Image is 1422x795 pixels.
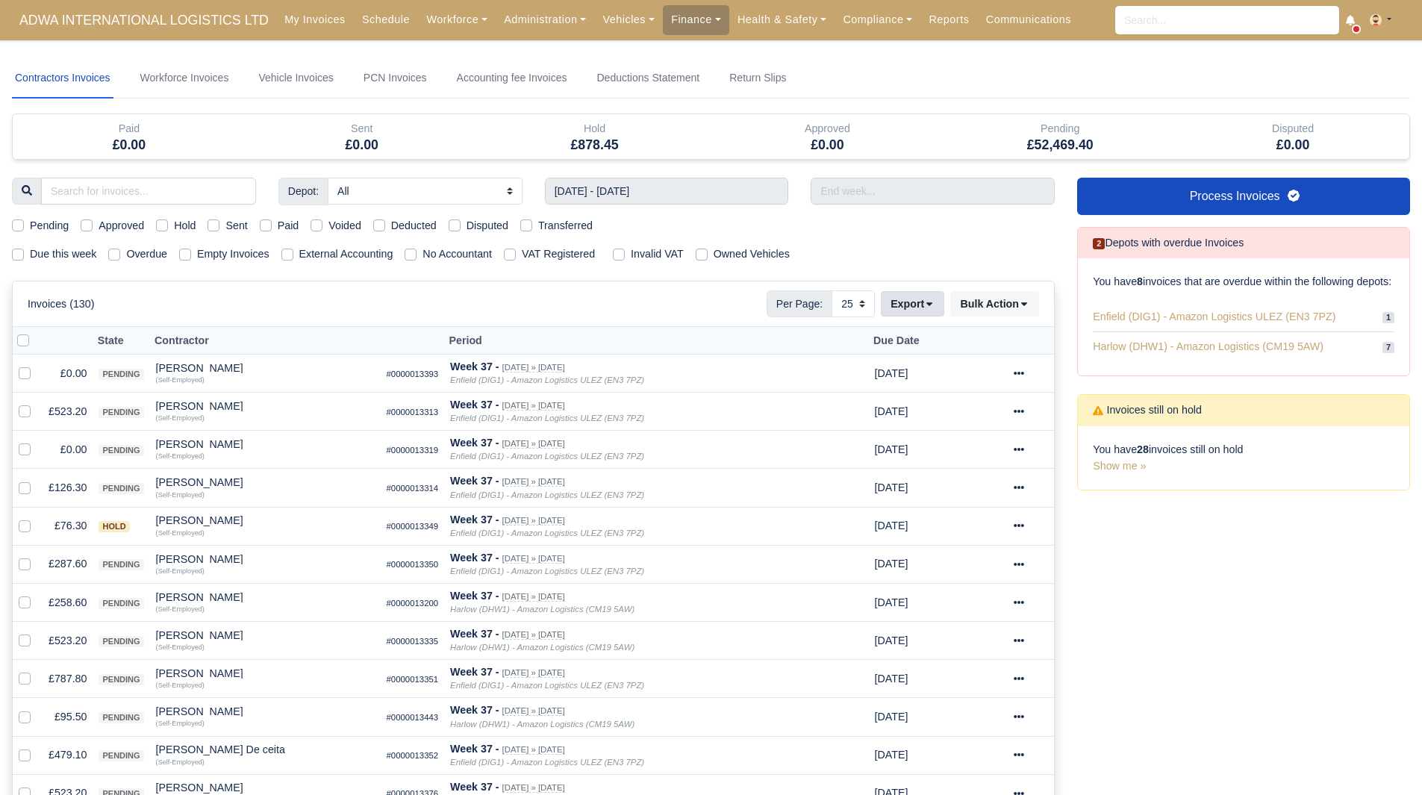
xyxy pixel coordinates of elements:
[43,507,93,545] td: £76.30
[496,5,594,34] a: Administration
[875,749,908,761] span: 1 week from now
[502,516,565,526] small: [DATE] » [DATE]
[156,630,375,640] div: [PERSON_NAME]
[444,327,869,355] th: Period
[538,217,593,234] label: Transferred
[502,630,565,640] small: [DATE] » [DATE]
[99,598,143,609] span: pending
[450,758,644,767] i: Enfield (DIG1) - Amazon Logistics ULEZ (EN3 7PZ)
[722,120,932,137] div: Approved
[126,246,167,263] label: Overdue
[99,369,143,380] span: pending
[156,592,375,602] div: [PERSON_NAME]
[30,217,69,234] label: Pending
[663,5,729,34] a: Finance
[387,522,439,531] small: #0000013349
[450,628,499,640] strong: Week 37 -
[450,720,634,729] i: Harlow (DHW1) - Amazon Logistics (CM19 5AW)
[137,58,232,99] a: Workforce Invoices
[156,643,205,651] small: (Self-Employed)
[450,452,644,461] i: Enfield (DIG1) - Amazon Logistics ULEZ (EN3 7PZ)
[156,554,375,564] div: [PERSON_NAME]
[43,736,93,774] td: £479.10
[450,743,499,755] strong: Week 37 -
[156,363,375,373] div: [PERSON_NAME]
[450,375,644,384] i: Enfield (DIG1) - Amazon Logistics ULEZ (EN3 7PZ)
[502,706,565,716] small: [DATE] » [DATE]
[594,5,663,34] a: Vehicles
[450,590,499,602] strong: Week 37 -
[835,5,920,34] a: Compliance
[1093,404,1202,417] h6: Invoices still on hold
[150,327,381,355] th: Contractor
[41,178,256,205] input: Search for invoices...
[156,720,205,727] small: (Self-Employed)
[593,58,702,99] a: Deductions Statement
[99,712,143,723] span: pending
[450,681,644,690] i: Enfield (DIG1) - Amazon Logistics ULEZ (EN3 7PZ)
[450,414,644,423] i: Enfield (DIG1) - Amazon Logistics ULEZ (EN3 7PZ)
[225,217,247,234] label: Sent
[328,217,361,234] label: Voided
[156,477,375,487] div: [PERSON_NAME]
[99,407,143,418] span: pending
[276,5,354,34] a: My Invoices
[418,5,496,34] a: Workforce
[156,515,375,526] div: [PERSON_NAME]
[875,443,908,455] span: 1 week from now
[875,558,908,570] span: 1 week from now
[1093,302,1394,332] a: Enfield (DIG1) - Amazon Logistics ULEZ (EN3 7PZ) 1
[1093,338,1323,355] span: Harlow (DHW1) - Amazon Logistics (CM19 5AW)
[387,675,439,684] small: #0000013351
[1078,426,1409,490] div: You have invoices still on hold
[99,217,144,234] label: Approved
[387,370,439,378] small: #0000013393
[99,559,143,570] span: pending
[43,698,93,736] td: £95.50
[502,592,565,602] small: [DATE] » [DATE]
[156,782,375,793] div: [PERSON_NAME]
[255,58,336,99] a: Vehicle Invoices
[881,291,944,317] button: Export
[156,605,205,613] small: (Self-Employed)
[387,408,439,417] small: #0000013313
[714,246,790,263] label: Owned Vehicles
[156,491,205,499] small: (Self-Employed)
[450,437,499,449] strong: Week 37 -
[875,596,908,608] span: 1 week from now
[24,137,234,153] h5: £0.00
[722,137,932,153] h5: £0.00
[502,745,565,755] small: [DATE] » [DATE]
[978,5,1080,34] a: Communications
[156,744,375,755] div: [PERSON_NAME] De ceita
[99,445,143,456] span: pending
[174,217,196,234] label: Hold
[955,120,1165,137] div: Pending
[278,217,299,234] label: Paid
[631,246,684,263] label: Invalid VAT
[28,298,94,311] h6: Invoices (130)
[490,137,700,153] h5: £878.45
[1188,120,1398,137] div: Disputed
[43,355,93,393] td: £0.00
[450,490,644,499] i: Enfield (DIG1) - Amazon Logistics ULEZ (EN3 7PZ)
[726,58,789,99] a: Return Slips
[387,484,439,493] small: #0000013314
[156,401,375,411] div: [PERSON_NAME]
[1093,238,1105,249] span: 2
[43,393,93,431] td: £523.20
[387,713,439,722] small: #0000013443
[875,711,908,723] span: 1 week from now
[43,660,93,698] td: £787.80
[1137,443,1149,455] strong: 28
[387,637,439,646] small: #0000013335
[1077,178,1410,215] a: Process Invoices
[156,758,205,766] small: (Self-Employed)
[12,58,113,99] a: Contractors Invoices
[99,521,129,532] span: hold
[278,178,328,205] span: Depot:
[156,529,205,537] small: (Self-Employed)
[502,401,565,411] small: [DATE] » [DATE]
